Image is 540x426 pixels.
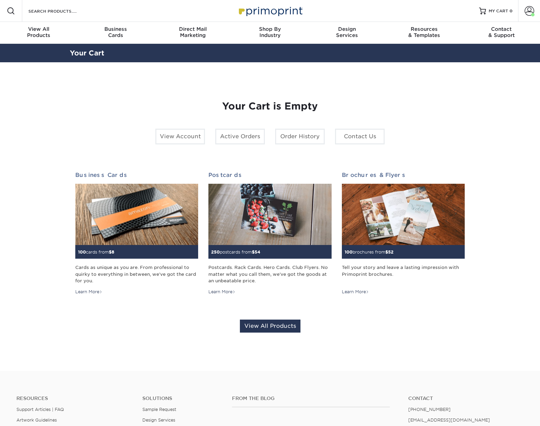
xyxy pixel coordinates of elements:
span: 250 [211,249,220,255]
div: Tell your story and leave a lasting impression with Primoprint brochures. [342,264,465,284]
a: Contact Us [335,129,385,144]
img: Primoprint [236,3,304,18]
input: SEARCH PRODUCTS..... [28,7,94,15]
h4: Solutions [142,396,222,401]
div: & Support [463,26,540,38]
a: Order History [275,129,325,144]
a: Resources& Templates [386,22,463,44]
a: Contact& Support [463,22,540,44]
a: Shop ByIndustry [231,22,308,44]
span: 52 [388,249,394,255]
div: Learn More [342,289,369,295]
span: Contact [463,26,540,32]
div: Learn More [75,289,102,295]
small: postcards from [211,249,260,255]
div: Marketing [154,26,231,38]
a: Contact [408,396,524,401]
div: Industry [231,26,308,38]
span: Resources [386,26,463,32]
img: Business Cards [75,184,198,245]
a: [EMAIL_ADDRESS][DOMAIN_NAME] [408,417,490,423]
a: Active Orders [215,129,265,144]
span: MY CART [489,8,508,14]
span: $ [252,249,255,255]
h2: Brochures & Flyers [342,172,465,178]
span: Design [309,26,386,32]
span: 0 [510,9,513,13]
a: Business Cards 100cards from$8 Cards as unique as you are. From professional to quirky to everyth... [75,172,198,295]
a: Support Articles | FAQ [16,407,64,412]
span: Business [77,26,154,32]
h4: From the Blog [232,396,390,401]
div: & Templates [386,26,463,38]
img: Postcards [208,184,331,245]
h2: Postcards [208,172,331,178]
a: DesignServices [309,22,386,44]
div: Cards [77,26,154,38]
div: Cards as unique as you are. From professional to quirky to everything in between, we've got the c... [75,264,198,284]
span: 8 [112,249,114,255]
div: Learn More [208,289,235,295]
a: View All Products [240,320,300,333]
span: 100 [78,249,86,255]
a: Brochures & Flyers 100brochures from$52 Tell your story and leave a lasting impression with Primo... [342,172,465,295]
a: Postcards 250postcards from$54 Postcards. Rack Cards. Hero Cards. Club Flyers. No matter what you... [208,172,331,295]
span: 100 [345,249,352,255]
span: 54 [255,249,260,255]
div: Services [309,26,386,38]
span: $ [109,249,112,255]
span: Direct Mail [154,26,231,32]
div: Postcards. Rack Cards. Hero Cards. Club Flyers. No matter what you call them, we've got the goods... [208,264,331,284]
a: Design Services [142,417,175,423]
a: Sample Request [142,407,176,412]
a: Direct MailMarketing [154,22,231,44]
h1: Your Cart is Empty [75,101,465,112]
a: BusinessCards [77,22,154,44]
a: Your Cart [70,49,104,57]
small: cards from [78,249,114,255]
small: brochures from [345,249,394,255]
a: [PHONE_NUMBER] [408,407,451,412]
h2: Business Cards [75,172,198,178]
a: Artwork Guidelines [16,417,57,423]
span: $ [385,249,388,255]
img: Brochures & Flyers [342,184,465,245]
span: Shop By [231,26,308,32]
a: View Account [155,129,205,144]
h4: Resources [16,396,132,401]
